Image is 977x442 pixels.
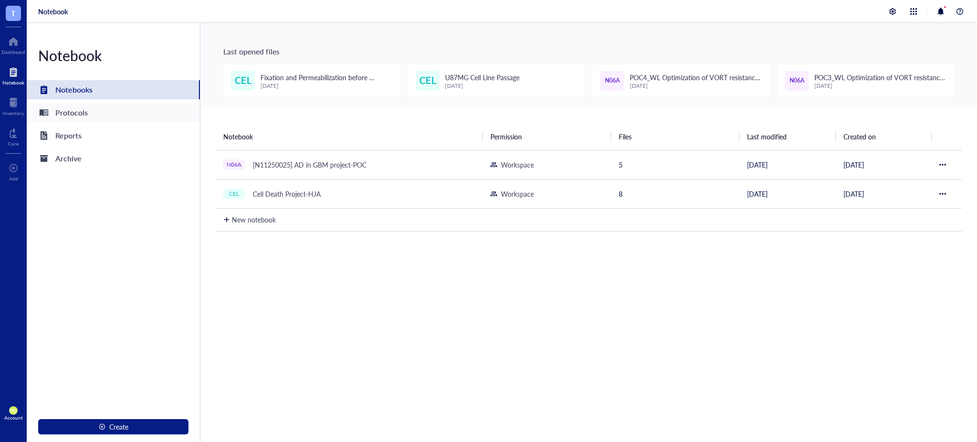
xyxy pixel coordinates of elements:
[630,73,760,103] span: POC4_WL Optimization of VORT resistance assay on U87MG cell line + monoclonal selection
[11,7,16,19] span: T
[605,76,620,85] span: N06A
[55,129,82,142] div: Reports
[3,110,24,116] div: Inventory
[249,158,371,171] div: [N11250025] AD in GBM project-POC
[55,152,82,165] div: Archive
[2,64,24,85] a: Notebook
[836,179,932,208] td: [DATE]
[419,73,436,88] span: CEL
[445,83,520,89] div: [DATE]
[611,150,739,179] td: 5
[55,83,93,96] div: Notebooks
[814,83,946,89] div: [DATE]
[235,73,251,88] span: CEL
[9,176,18,181] div: Add
[1,34,25,55] a: Dashboard
[27,149,200,168] a: Archive
[10,408,17,413] span: PO
[232,214,276,225] div: New notebook
[483,123,611,150] th: Permission
[4,415,23,421] div: Account
[223,46,954,57] div: Last opened files
[501,159,534,170] div: Workspace
[38,7,68,16] a: Notebook
[27,80,200,99] a: Notebooks
[611,123,739,150] th: Files
[216,123,483,150] th: Notebook
[8,141,19,147] div: Core
[814,73,945,93] span: POC3_WL Optimization of VORT resistance assay on U87MG cell line
[8,126,19,147] a: Core
[445,73,520,82] span: U87MG Cell Line Passage
[109,423,128,431] span: Create
[260,83,393,89] div: [DATE]
[27,46,200,65] div: Notebook
[739,123,836,150] th: Last modified
[611,179,739,208] td: 8
[501,189,534,199] div: Workspace
[739,179,836,208] td: [DATE]
[836,123,932,150] th: Created on
[27,126,200,145] a: Reports
[3,95,24,116] a: Inventory
[55,106,88,119] div: Protocols
[260,73,374,93] span: Fixation and Permeabilization before Fluorescence Microscopy (Nikon JIS)
[249,187,325,200] div: Cell Death Project-HJA
[790,76,804,85] span: N06A
[27,103,200,122] a: Protocols
[630,83,762,89] div: [DATE]
[836,150,932,179] td: [DATE]
[1,49,25,55] div: Dashboard
[739,150,836,179] td: [DATE]
[38,419,188,434] button: Create
[2,80,24,85] div: Notebook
